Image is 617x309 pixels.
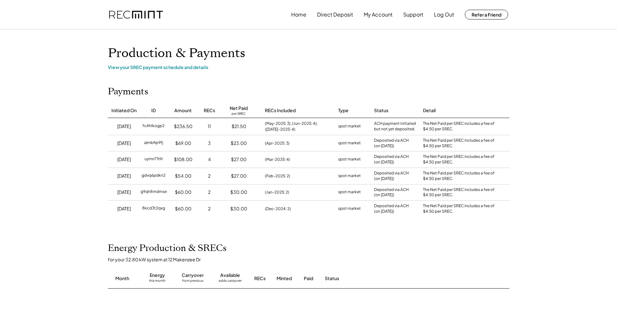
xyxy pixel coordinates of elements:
div: adds carryover [219,279,242,285]
h1: Production & Payments [108,46,509,61]
div: The Net Paid per SREC includes a fee of $4.50 per SREC. [423,203,497,214]
div: Initiated On [111,107,137,114]
div: (Jan-2025: 2) [265,189,289,195]
div: for your 32.80 kW system at 12 Makenzee Dr [108,256,516,262]
div: $60.00 [175,206,191,212]
div: The Net Paid per SREC includes a fee of $4.50 per SREC. [423,154,497,165]
button: Direct Deposit [317,8,353,21]
button: Support [403,8,423,21]
div: (Dec-2024: 2) [265,206,291,212]
div: ACH payment initiated but not yet deposited. [374,121,417,132]
div: (May-2025: 3), (Jun-2025: 4), ([DATE]-2025: 4) [265,121,332,132]
h2: Payments [108,86,148,97]
div: 2 [208,173,211,179]
div: Type [338,107,348,114]
div: Energy [150,272,165,279]
div: Deposited via ACH (on [DATE]) [374,154,409,165]
div: 4 [208,156,211,163]
div: $236.50 [174,123,192,130]
div: Paid [304,275,313,282]
div: $60.00 [175,189,191,196]
h2: Energy Production & SRECs [108,243,227,254]
div: spot market [338,156,361,163]
button: Home [291,8,306,21]
div: per SREC [232,112,246,116]
div: spot market [338,140,361,147]
div: View your SREC payment schedule and details [108,64,509,70]
div: 2 [208,189,211,196]
div: The Net Paid per SREC includes a fee of $4.50 per SREC. [423,171,497,182]
div: [DATE] [117,173,131,179]
button: Log Out [434,8,454,21]
div: The Net Paid per SREC includes a fee of $4.50 per SREC. [423,138,497,149]
div: Net Paid [230,105,248,112]
div: $27.00 [231,156,246,163]
div: $69.00 [175,140,191,147]
button: My Account [364,8,393,21]
div: Deposited via ACH (on [DATE]) [374,138,409,149]
div: $21.50 [232,123,246,130]
div: Status [374,107,388,114]
div: Status [325,275,435,282]
div: spot market [338,123,361,130]
div: $27.00 [231,173,246,179]
div: Available [220,272,240,279]
img: recmint-logotype%403x.png [109,11,163,19]
div: this month [149,279,166,285]
div: $54.00 [175,173,191,179]
div: Deposited via ACH (on [DATE]) [374,187,409,198]
div: RECs [254,275,266,282]
div: 11 [208,123,211,130]
div: uymn71tllr [144,156,163,163]
div: (Apr-2025: 3) [265,140,290,146]
div: The Net Paid per SREC includes a fee of $4.50 per SREC. [423,187,497,198]
div: $108.00 [174,156,192,163]
div: gdvq6pdkn2 [142,173,166,179]
div: spot market [338,189,361,196]
div: RECs Included [265,107,296,114]
div: Month [115,275,129,282]
div: Deposited via ACH (on [DATE]) [374,171,409,182]
div: $30.00 [230,206,247,212]
div: [DATE] [117,206,131,212]
div: 8kcd3t2qxg [142,206,165,212]
div: [DATE] [117,156,131,163]
div: Detail [423,107,436,114]
div: (Mar-2025: 4) [265,157,290,162]
div: ID [151,107,156,114]
div: Carryover [182,272,204,279]
div: Minted [277,275,292,282]
div: $23.00 [231,140,247,147]
div: spot market [338,206,361,212]
div: (Feb-2025: 2) [265,173,290,179]
div: RECs [204,107,215,114]
div: from previous [182,279,203,285]
div: zzmbfip9fj [144,140,163,147]
div: [DATE] [117,140,131,147]
button: Refer a Friend [465,10,508,19]
div: Deposited via ACH (on [DATE]) [374,203,409,214]
div: fc4hlkogp2 [143,123,165,130]
div: [DATE] [117,123,131,130]
div: The Net Paid per SREC includes a fee of $4.50 per SREC. [423,121,497,132]
div: Amount [174,107,192,114]
div: 3 [208,140,211,147]
div: 2 [208,206,211,212]
div: g9qh8mdmse [141,189,167,196]
div: $30.00 [230,189,247,196]
div: [DATE] [117,189,131,196]
div: spot market [338,173,361,179]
